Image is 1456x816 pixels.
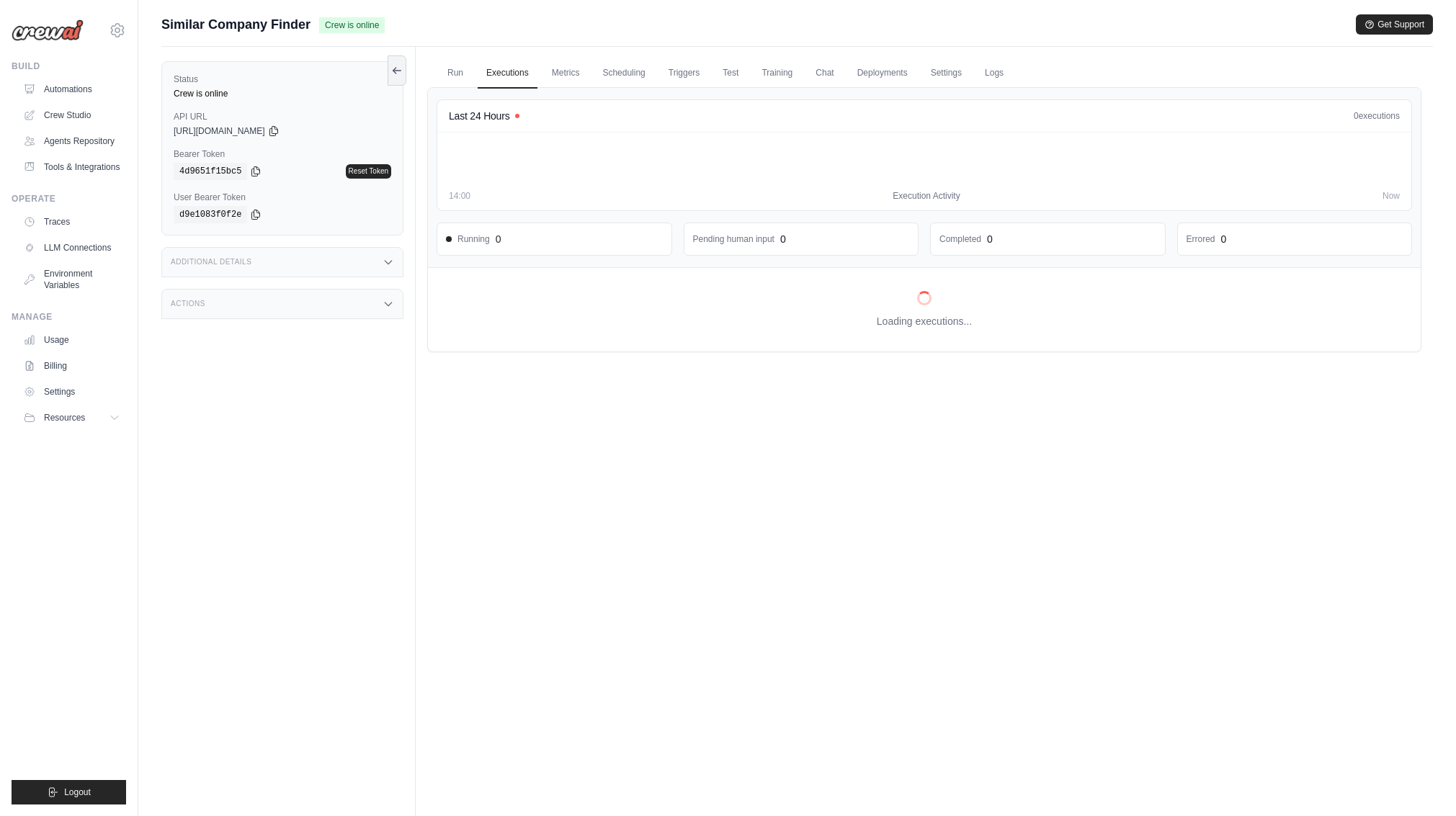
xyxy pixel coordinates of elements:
[161,14,311,35] span: Similar Company Finder
[17,78,126,101] a: Automations
[17,328,126,351] a: Usage
[807,58,842,89] a: Chat
[12,60,126,72] div: Build
[17,156,126,179] a: Tools & Integrations
[17,210,126,233] a: Traces
[877,314,972,328] p: Loading executions...
[449,190,470,202] span: 14:00
[17,354,126,377] a: Billing
[174,148,391,160] label: Bearer Token
[12,19,84,41] img: Logo
[174,88,391,99] div: Crew is online
[714,58,747,89] a: Test
[893,190,960,202] span: Execution Activity
[44,412,85,423] span: Resources
[1383,190,1400,202] span: Now
[496,232,501,246] div: 0
[17,406,126,429] button: Resources
[174,73,391,85] label: Status
[543,58,589,89] a: Metrics
[780,232,786,246] div: 0
[1354,111,1359,121] span: 0
[987,232,993,246] div: 0
[12,311,126,323] div: Manage
[594,58,653,89] a: Scheduling
[439,58,472,89] a: Run
[478,58,537,89] a: Executions
[17,130,126,153] a: Agents Repository
[976,58,1012,89] a: Logs
[693,233,774,245] dd: Pending human input
[174,125,265,137] span: [URL][DOMAIN_NAME]
[346,164,391,179] a: Reset Token
[174,206,247,223] code: d9e1083f0f2e
[939,233,981,245] dd: Completed
[753,58,801,89] a: Training
[660,58,709,89] a: Triggers
[17,262,126,297] a: Environment Variables
[1356,14,1433,35] button: Get Support
[174,111,391,122] label: API URL
[449,109,509,123] h4: Last 24 Hours
[174,163,247,180] code: 4d9651f15bc5
[171,258,251,266] h3: Additional Details
[64,786,91,798] span: Logout
[17,380,126,403] a: Settings
[1187,233,1215,245] dd: Errored
[922,58,970,89] a: Settings
[12,193,126,205] div: Operate
[1354,110,1400,122] div: executions
[171,300,205,308] h3: Actions
[17,104,126,127] a: Crew Studio
[174,192,391,203] label: User Bearer Token
[849,58,916,89] a: Deployments
[1221,232,1227,246] div: 0
[17,236,126,259] a: LLM Connections
[12,780,126,804] button: Logout
[446,233,490,245] span: Running
[319,17,385,33] span: Crew is online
